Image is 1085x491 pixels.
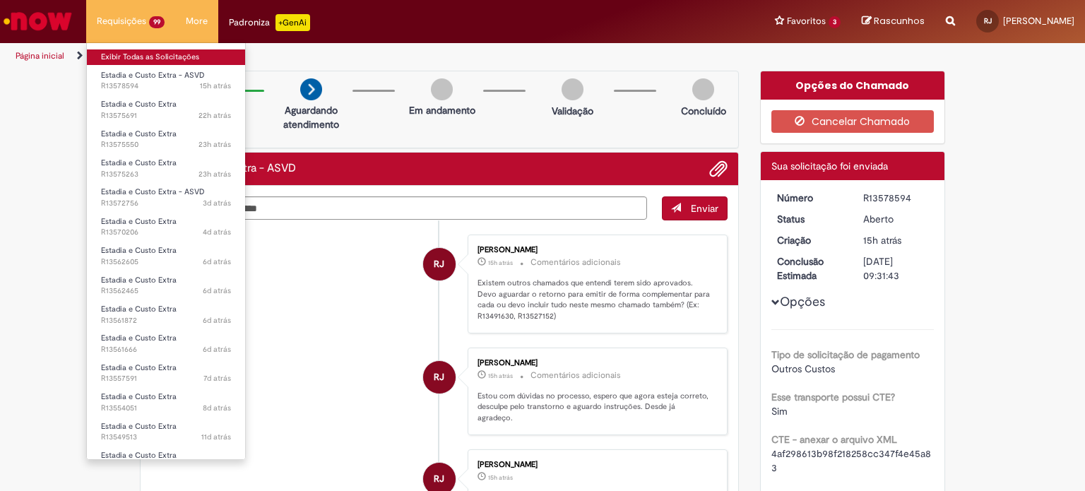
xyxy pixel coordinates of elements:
[203,373,231,384] span: 7d atrás
[562,78,583,100] img: img-circle-grey.png
[87,68,245,94] a: Aberto R13578594 : Estadia e Custo Extra - ASVD
[761,71,945,100] div: Opções do Chamado
[198,169,231,179] time: 29/09/2025 09:22:48
[149,16,165,28] span: 99
[423,248,456,280] div: Renato Junior
[87,389,245,415] a: Aberto R13554051 : Estadia e Custo Extra
[101,373,231,384] span: R13557591
[478,461,713,469] div: [PERSON_NAME]
[203,198,231,208] time: 27/09/2025 17:31:51
[200,81,231,91] time: 29/09/2025 17:31:41
[101,362,177,373] span: Estadia e Custo Extra
[201,432,231,442] time: 19/09/2025 09:33:59
[863,254,929,283] div: [DATE] 09:31:43
[101,187,205,197] span: Estadia e Custo Extra - ASVD
[203,344,231,355] span: 6d atrás
[201,432,231,442] span: 11d atrás
[101,139,231,150] span: R13575550
[198,110,231,121] span: 22h atrás
[203,285,231,296] span: 6d atrás
[488,372,513,380] span: 15h atrás
[203,344,231,355] time: 24/09/2025 09:12:44
[863,234,901,247] time: 29/09/2025 17:31:39
[101,81,231,92] span: R13578594
[203,227,231,237] time: 26/09/2025 11:43:58
[863,212,929,226] div: Aberto
[488,259,513,267] time: 29/09/2025 17:59:28
[766,233,853,247] dt: Criação
[87,273,245,299] a: Aberto R13562465 : Estadia e Custo Extra
[101,421,177,432] span: Estadia e Custo Extra
[409,103,475,117] p: Em andamento
[766,254,853,283] dt: Conclusão Estimada
[87,49,245,65] a: Exibir Todas as Solicitações
[488,372,513,380] time: 29/09/2025 17:51:32
[771,405,788,418] span: Sim
[488,473,513,482] time: 29/09/2025 17:50:00
[101,169,231,180] span: R13575263
[101,158,177,168] span: Estadia e Custo Extra
[863,191,929,205] div: R13578594
[203,227,231,237] span: 4d atrás
[530,369,621,381] small: Comentários adicionais
[771,447,931,474] span: 4af298613b98f218258cc347f4e45a83
[552,104,593,118] p: Validação
[101,198,231,209] span: R13572756
[101,129,177,139] span: Estadia e Custo Extra
[300,78,322,100] img: arrow-next.png
[101,391,177,402] span: Estadia e Custo Extra
[530,256,621,268] small: Comentários adicionais
[681,104,726,118] p: Concluído
[198,139,231,150] span: 23h atrás
[101,333,177,343] span: Estadia e Custo Extra
[275,14,310,31] p: +GenAi
[101,432,231,443] span: R13549513
[203,198,231,208] span: 3d atrás
[200,81,231,91] span: 15h atrás
[87,184,245,211] a: Aberto R13572756 : Estadia e Custo Extra - ASVD
[11,43,713,69] ul: Trilhas de página
[771,391,895,403] b: Esse transporte possui CTE?
[478,246,713,254] div: [PERSON_NAME]
[87,448,245,474] a: Aberto R13546402 : Estadia e Custo Extra
[488,473,513,482] span: 15h atrás
[101,304,177,314] span: Estadia e Custo Extra
[771,433,897,446] b: CTE - anexar o arquivo XML
[198,110,231,121] time: 29/09/2025 10:25:59
[203,256,231,267] time: 24/09/2025 11:40:31
[691,202,718,215] span: Enviar
[862,15,925,28] a: Rascunhos
[87,360,245,386] a: Aberto R13557591 : Estadia e Custo Extra
[874,14,925,28] span: Rascunhos
[101,227,231,238] span: R13570206
[1003,15,1074,27] span: [PERSON_NAME]
[863,233,929,247] div: 29/09/2025 17:31:39
[771,110,935,133] button: Cancelar Chamado
[709,160,728,178] button: Adicionar anexos
[478,278,713,322] p: Existem outros chamados que entendi terem sido aprovados. Devo aguardar o retorno para emitir de ...
[101,99,177,110] span: Estadia e Custo Extra
[101,450,177,461] span: Estadia e Custo Extra
[151,196,647,220] textarea: Digite sua mensagem aqui...
[771,348,920,361] b: Tipo de solicitação de pagamento
[771,362,835,375] span: Outros Custos
[101,275,177,285] span: Estadia e Custo Extra
[87,97,245,123] a: Aberto R13575691 : Estadia e Custo Extra
[478,359,713,367] div: [PERSON_NAME]
[431,78,453,100] img: img-circle-grey.png
[101,256,231,268] span: R13562605
[984,16,992,25] span: RJ
[203,315,231,326] span: 6d atrás
[203,256,231,267] span: 6d atrás
[101,216,177,227] span: Estadia e Custo Extra
[101,70,205,81] span: Estadia e Custo Extra - ASVD
[1,7,74,35] img: ServiceNow
[87,126,245,153] a: Aberto R13575550 : Estadia e Custo Extra
[423,361,456,394] div: Renato Junior
[692,78,714,100] img: img-circle-grey.png
[829,16,841,28] span: 3
[277,103,345,131] p: Aguardando atendimento
[198,139,231,150] time: 29/09/2025 10:05:10
[87,419,245,445] a: Aberto R13549513 : Estadia e Custo Extra
[87,302,245,328] a: Aberto R13561872 : Estadia e Custo Extra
